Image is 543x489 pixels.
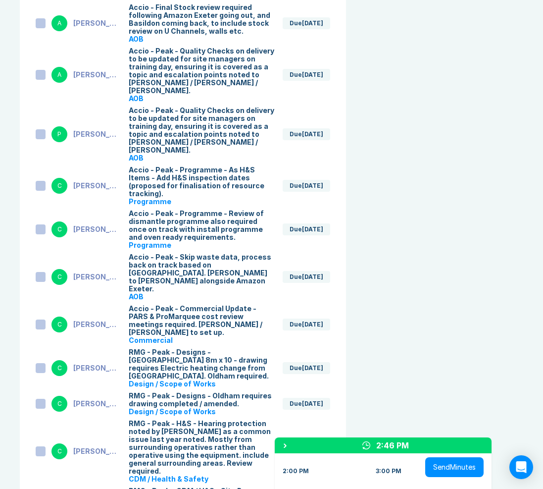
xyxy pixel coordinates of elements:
[283,398,330,410] div: Due [DATE]
[73,19,121,27] div: [PERSON_NAME]
[51,15,67,31] div: A
[73,273,121,281] div: [PERSON_NAME]
[129,408,275,416] div: Design / Scope of Works
[51,443,67,459] div: C
[51,396,67,412] div: C
[51,221,67,237] div: C
[283,271,330,283] div: Due [DATE]
[283,223,330,235] div: Due [DATE]
[129,348,275,380] div: RMG - Peak - Designs - [GEOGRAPHIC_DATA] 8m x 10 - drawing requires Electric heating change from ...
[73,321,121,328] div: [PERSON_NAME]
[283,319,330,330] div: Due [DATE]
[283,180,330,192] div: Due [DATE]
[51,269,67,285] div: C
[129,392,275,408] div: RMG - Peak - Designs - Oldham requires drawing completed / amended.
[129,293,275,301] div: AOB
[129,47,275,95] div: Accio - Peak - Quality Checks on delivery to be updated for site managers on training day, ensuri...
[129,475,275,483] div: CDM / Health & Safety
[129,154,275,162] div: AOB
[425,457,484,477] button: SendMinutes
[283,467,309,475] div: 2:00 PM
[129,305,275,336] div: Accio - Peak - Commercial Update - PARS & ProMarquee cost review meetings required. [PERSON_NAME]...
[129,210,275,241] div: Accio - Peak - Programme - Review of dismantle programme also required once on track with install...
[73,400,121,408] div: [PERSON_NAME]
[283,17,330,29] div: Due [DATE]
[51,67,67,83] div: A
[73,364,121,372] div: [PERSON_NAME]
[73,71,121,79] div: [PERSON_NAME]
[73,225,121,233] div: [PERSON_NAME]
[51,360,67,376] div: C
[73,447,121,455] div: [PERSON_NAME]
[73,130,121,138] div: [PERSON_NAME]
[129,420,275,475] div: RMG - Peak - H&S - Hearing protection noted by [PERSON_NAME] as a common issue last year noted. M...
[129,95,275,103] div: AOB
[129,35,275,43] div: AOB
[129,198,275,206] div: Programme
[129,3,275,35] div: Accio - Final Stock review required following Amazon Exeter going out, and Basildon coming back, ...
[283,362,330,374] div: Due [DATE]
[129,107,275,154] div: Accio - Peak - Quality Checks on delivery to be updated for site managers on training day, ensuri...
[376,467,401,475] div: 3:00 PM
[129,380,275,388] div: Design / Scope of Works
[283,128,330,140] div: Due [DATE]
[51,317,67,332] div: C
[376,439,409,451] div: 2:46 PM
[509,455,533,479] div: Open Intercom Messenger
[129,166,275,198] div: Accio - Peak - Programme - As H&S Items - Add H&S inspection dates (proposed for finalisation of ...
[129,241,275,249] div: Programme
[283,69,330,81] div: Due [DATE]
[73,182,121,190] div: [PERSON_NAME]
[129,253,275,293] div: Accio - Peak - Skip waste data, process back on track based on [GEOGRAPHIC_DATA]. [PERSON_NAME] t...
[51,178,67,194] div: C
[51,126,67,142] div: P
[129,336,275,344] div: Commercial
